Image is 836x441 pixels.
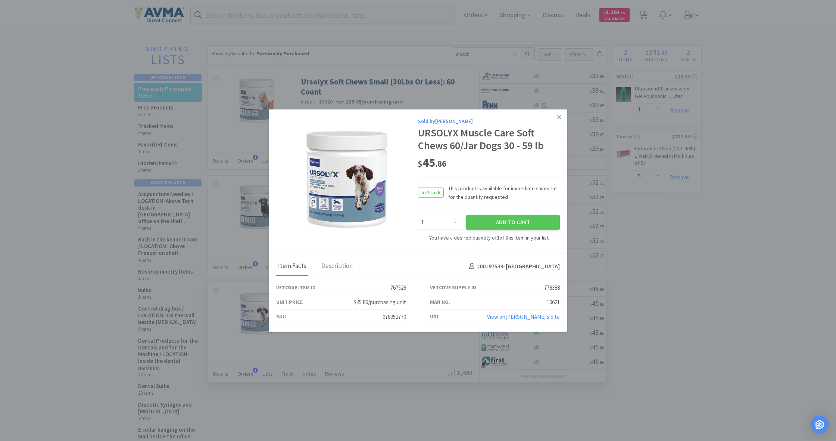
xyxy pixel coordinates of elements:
[466,215,560,230] button: Add to Cart
[276,298,303,306] div: Unit Price
[276,283,316,292] div: Vetcove Item ID
[276,312,286,321] div: SKU
[430,283,476,292] div: Vetcove Supply ID
[497,234,499,241] strong: 1
[544,283,560,292] div: 778388
[466,262,560,271] h4: 100197534 - [GEOGRAPHIC_DATA]
[435,158,446,169] span: . 86
[444,184,560,201] span: This product is available for immediate shipment for the quantity requested
[487,313,560,320] a: View on[PERSON_NAME]'s Site
[418,155,446,170] span: 45
[418,188,443,197] span: In Stock
[319,257,355,276] div: Description
[418,117,560,125] div: Sold by [PERSON_NAME]
[354,297,406,306] div: $45.86/purchasing unit
[383,312,406,321] div: 078952770
[430,298,450,306] div: Man No.
[276,257,308,276] div: Item Facts
[547,297,560,306] div: 10621
[390,283,406,292] div: 767526
[418,158,422,169] span: $
[811,416,829,434] div: Open Intercom Messenger
[418,127,560,152] div: URSOLYX Muscle Care Soft Chews 60/Jar Dogs 30 - 59 lb
[299,131,396,228] img: 5877b573e5c940a89f5df0a79fdcacec_778388.jpeg
[418,234,560,242] div: You have a desired quantity of of this item in your list
[430,312,439,321] div: URL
